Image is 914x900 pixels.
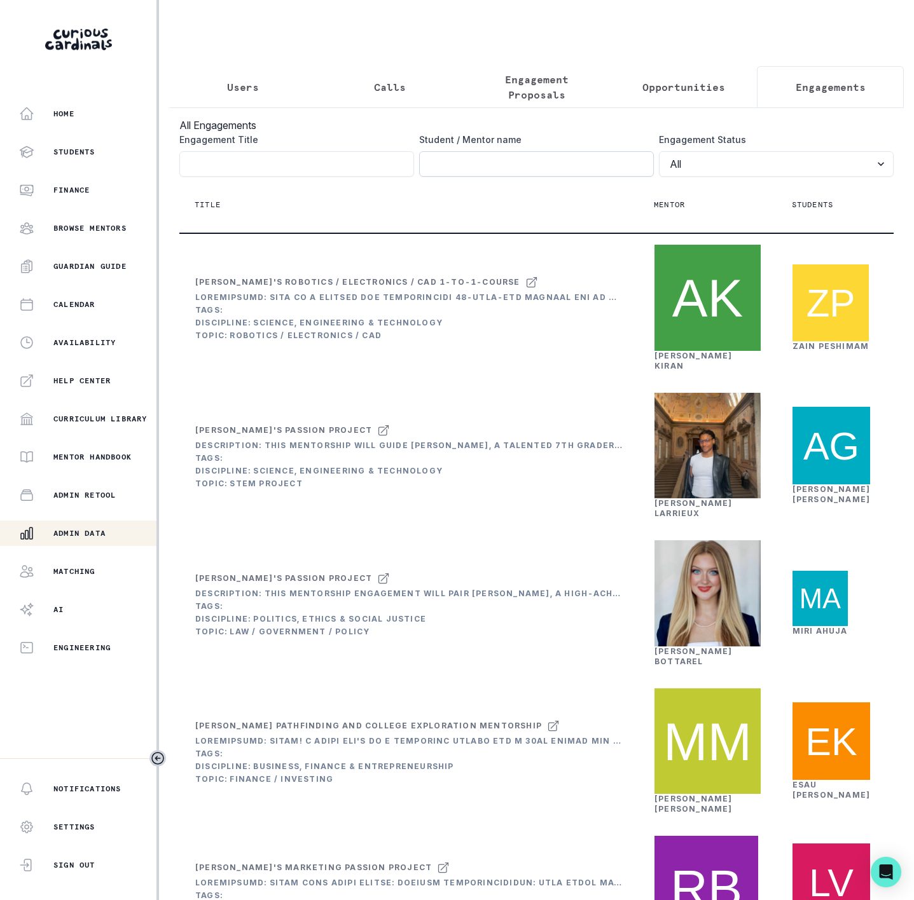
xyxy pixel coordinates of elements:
img: Curious Cardinals Logo [45,29,112,50]
div: Tags: [195,305,623,315]
div: Topic: STEM Project [195,479,623,489]
a: Miri Ahuja [793,626,848,636]
p: Home [53,109,74,119]
a: [PERSON_NAME] [PERSON_NAME] [793,484,871,504]
p: AI [53,604,64,615]
p: Notifications [53,784,121,794]
p: Opportunities [642,79,725,95]
p: Guardian Guide [53,261,127,271]
div: [PERSON_NAME]'s Marketing Passion Project [195,862,432,873]
div: [PERSON_NAME]'s Passion Project [195,425,372,435]
p: Engagements [796,79,866,95]
div: Loremipsumd: Sitam cons adipi elitse: Doeiusm temporincididun: Utla etdol magnaaliq eni ad minim ... [195,878,623,888]
p: Students [53,147,95,157]
p: Students [792,200,834,210]
h3: All Engagements [179,118,894,133]
label: Student / Mentor name [419,133,646,146]
a: [PERSON_NAME] Bottarel [654,646,733,666]
p: Mentor [654,200,685,210]
p: Engineering [53,643,111,653]
div: Discipline: Business, Finance & Entrepreneurship [195,761,623,772]
div: Tags: [195,601,623,611]
div: Discipline: Science, Engineering & Technology [195,318,623,328]
div: Topic: Finance / Investing [195,774,623,784]
div: Topic: Law / Government / Policy [195,627,623,637]
p: Matching [53,566,95,576]
div: Loremipsumd: Sita co a elitsed doe temporincidi 48-utla-etd magnaal eni ad minimv quisnostru exer... [195,292,623,303]
p: Users [227,79,259,95]
div: Discipline: Science, Engineering & Technology [195,466,623,476]
label: Engagement Status [659,133,886,146]
p: Mentor Handbook [53,452,132,462]
div: [PERSON_NAME] Pathfinding and College Exploration Mentorship [195,721,542,731]
p: Calls [374,79,406,95]
div: Discipline: Politics, Ethics & Social Justice [195,614,623,624]
div: Loremipsumd: Sitam! C adipi eli's do e temporinc utlabo etd m 30al enimad min ve quisn ex ullamco... [195,736,623,746]
p: Help Center [53,376,111,386]
p: Browse Mentors [53,223,127,233]
p: Engagement Proposals [474,72,599,102]
div: [PERSON_NAME]'s Robotics / Electronics / CAD 1-to-1-course [195,277,520,287]
a: Esau [PERSON_NAME] [793,780,871,800]
div: Description: This mentorship engagement will pair [PERSON_NAME], a high-achieving 9th grader with... [195,589,623,599]
a: Zain Peshimam [793,341,869,351]
div: Tags: [195,453,623,463]
div: Description: This mentorship will guide [PERSON_NAME], a talented 7th grader at [GEOGRAPHIC_DATA]... [195,440,623,451]
p: Admin Data [53,528,106,538]
div: Open Intercom Messenger [871,857,901,887]
p: Calendar [53,299,95,310]
p: Sign Out [53,860,95,870]
p: Settings [53,822,95,832]
div: [PERSON_NAME]'s Passion Project [195,573,372,583]
a: [PERSON_NAME] Kiran [654,351,733,371]
p: Admin Retool [53,490,116,500]
div: Tags: [195,749,623,759]
p: Finance [53,185,90,195]
p: Curriculum Library [53,414,148,424]
div: Topic: Robotics / Electronics / CAD [195,331,623,341]
label: Engagement Title [179,133,406,146]
p: Title [195,200,221,210]
button: Toggle sidebar [149,750,166,767]
a: [PERSON_NAME] [PERSON_NAME] [654,794,733,814]
a: [PERSON_NAME] Larrieux [654,498,733,518]
p: Availability [53,337,116,348]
